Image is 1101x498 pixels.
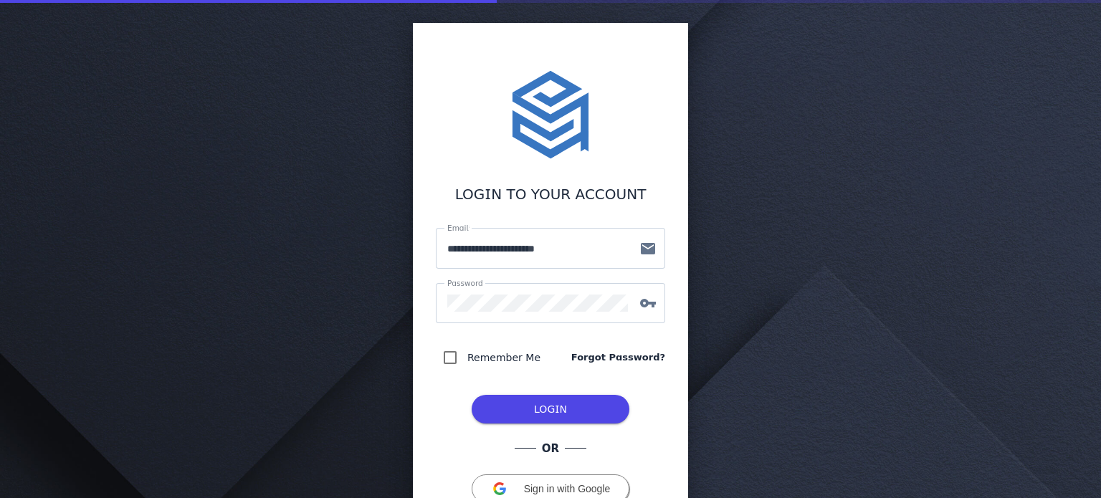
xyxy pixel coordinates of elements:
[536,441,565,457] span: OR
[464,349,540,366] label: Remember Me
[631,240,665,257] mat-icon: mail
[631,295,665,312] mat-icon: vpn_key
[436,183,665,205] div: LOGIN TO YOUR ACCOUNT
[524,483,611,494] span: Sign in with Google
[505,69,596,161] img: stacktome.svg
[447,279,483,287] mat-label: Password
[534,403,567,415] span: LOGIN
[447,224,468,232] mat-label: Email
[571,350,665,365] a: Forgot Password?
[472,395,629,423] button: LOG IN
